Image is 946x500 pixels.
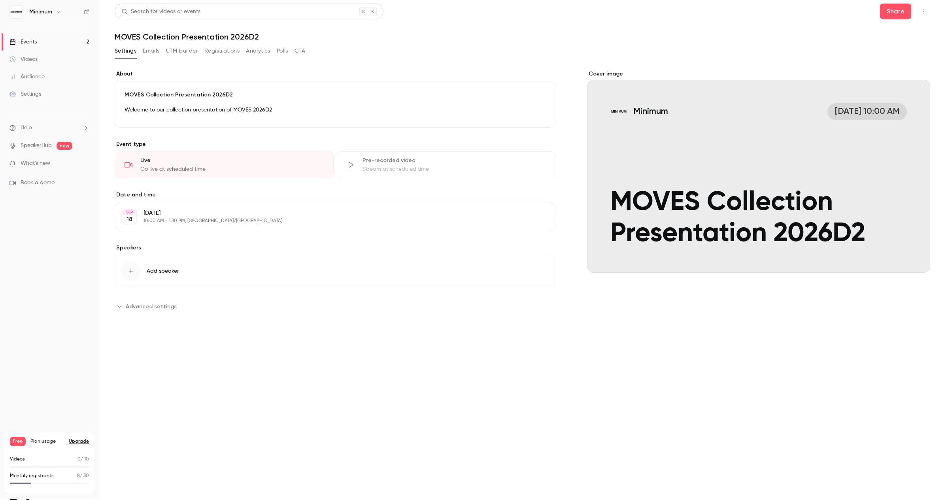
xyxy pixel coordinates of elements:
p: / 10 [77,456,89,463]
span: Help [21,124,32,132]
label: About [115,70,555,78]
span: 0 [77,457,81,462]
span: 8 [77,474,80,478]
p: 10:00 AM - 1:30 PM, [GEOGRAPHIC_DATA]/[GEOGRAPHIC_DATA] [144,218,514,224]
p: Monthly registrants [10,472,54,479]
h1: MOVES Collection Presentation 2026D2 [115,32,930,42]
button: Add speaker [115,255,555,287]
button: CTA [295,45,305,57]
img: Minimum [10,6,23,18]
p: 18 [127,215,132,223]
button: Upgrade [69,438,89,445]
section: Cover image [587,70,930,273]
span: What's new [21,159,50,168]
div: Live [140,157,324,164]
div: LiveGo live at scheduled time [115,151,334,178]
div: Videos [9,55,38,63]
div: Settings [9,90,41,98]
p: MOVES Collection Presentation 2026D2 [125,91,546,99]
div: SEP [122,209,136,215]
p: [DATE] [144,209,514,217]
span: Book a demo [21,179,55,187]
label: Date and time [115,191,555,199]
p: Event type [115,140,555,148]
iframe: Noticeable Trigger [80,160,89,167]
button: Share [880,4,911,19]
span: Plan usage [30,438,64,445]
span: new [57,142,72,150]
h6: Minimum [29,8,52,16]
span: Add speaker [147,267,179,275]
button: Registrations [204,45,240,57]
button: Polls [277,45,288,57]
li: help-dropdown-opener [9,124,89,132]
div: Events [9,38,37,46]
a: SpeakerHub [21,142,52,150]
div: Pre-recorded videoStream at scheduled time [337,151,556,178]
div: Search for videos or events [121,8,200,16]
label: Cover image [587,70,930,78]
section: Advanced settings [115,300,555,313]
button: Emails [143,45,159,57]
p: Welcome to our collection presentation of MOVES 2026D2 [125,105,546,115]
button: Analytics [246,45,270,57]
p: / 30 [77,472,89,479]
div: Go live at scheduled time [140,165,324,173]
div: Audience [9,73,45,81]
span: Free [10,437,26,446]
div: Pre-recorded video [363,157,546,164]
button: Advanced settings [115,300,181,313]
div: Stream at scheduled time [363,165,546,173]
span: Advanced settings [126,302,177,311]
p: Videos [10,456,25,463]
label: Speakers [115,244,555,252]
button: UTM builder [166,45,198,57]
button: Settings [115,45,136,57]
